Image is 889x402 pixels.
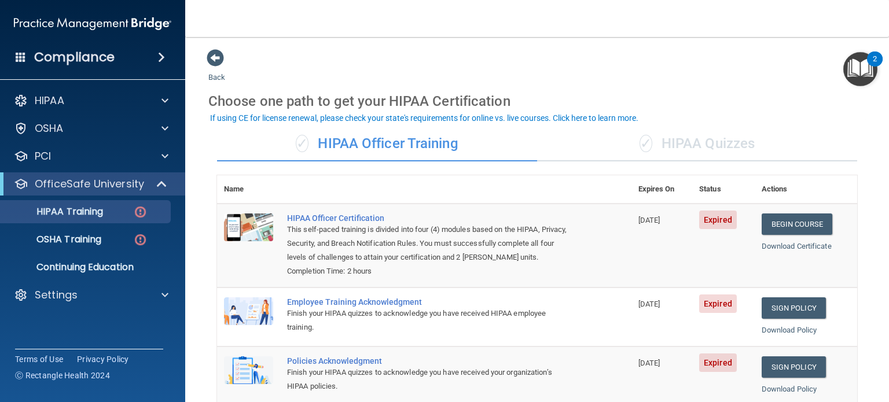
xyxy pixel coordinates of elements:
[8,261,166,273] p: Continuing Education
[217,175,280,204] th: Name
[35,288,78,302] p: Settings
[287,356,574,366] div: Policies Acknowledgment
[287,264,574,278] div: Completion Time: 2 hours
[35,94,64,108] p: HIPAA
[14,94,168,108] a: HIPAA
[14,288,168,302] a: Settings
[8,206,103,217] p: HIPAA Training
[762,297,826,319] a: Sign Policy
[133,233,148,247] img: danger-circle.6113f641.png
[699,211,737,229] span: Expired
[35,177,144,191] p: OfficeSafe University
[133,205,148,219] img: danger-circle.6113f641.png
[208,84,866,118] div: Choose one path to get your HIPAA Certification
[762,213,832,235] a: Begin Course
[640,135,652,152] span: ✓
[692,175,755,204] th: Status
[699,294,737,313] span: Expired
[14,177,168,191] a: OfficeSafe University
[35,149,51,163] p: PCI
[14,149,168,163] a: PCI
[755,175,857,204] th: Actions
[34,49,115,65] h4: Compliance
[762,242,832,250] a: Download Certificate
[873,59,877,74] div: 2
[208,112,640,124] button: If using CE for license renewal, please check your state's requirements for online vs. live cours...
[689,320,875,366] iframe: Drift Widget Chat Controller
[638,216,660,224] span: [DATE]
[210,114,638,122] div: If using CE for license renewal, please check your state's requirements for online vs. live cours...
[8,234,101,245] p: OSHA Training
[287,213,574,223] a: HIPAA Officer Certification
[77,353,129,365] a: Privacy Policy
[15,353,63,365] a: Terms of Use
[208,59,225,82] a: Back
[762,356,826,378] a: Sign Policy
[287,307,574,334] div: Finish your HIPAA quizzes to acknowledge you have received HIPAA employee training.
[287,366,574,393] div: Finish your HIPAA quizzes to acknowledge you have received your organization’s HIPAA policies.
[638,300,660,308] span: [DATE]
[217,127,537,161] div: HIPAA Officer Training
[762,385,817,393] a: Download Policy
[35,121,64,135] p: OSHA
[843,52,877,86] button: Open Resource Center, 2 new notifications
[14,121,168,135] a: OSHA
[537,127,857,161] div: HIPAA Quizzes
[15,370,110,381] span: Ⓒ Rectangle Health 2024
[287,223,574,264] div: This self-paced training is divided into four (4) modules based on the HIPAA, Privacy, Security, ...
[287,297,574,307] div: Employee Training Acknowledgment
[14,12,171,35] img: PMB logo
[638,359,660,367] span: [DATE]
[631,175,693,204] th: Expires On
[296,135,308,152] span: ✓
